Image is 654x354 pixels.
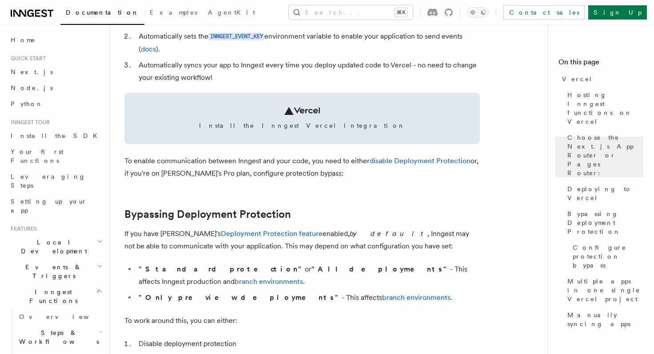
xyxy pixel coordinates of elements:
[7,169,104,193] a: Leveraging Steps
[19,313,111,320] span: Overview
[136,263,480,288] li: or - This affects Inngest production and .
[7,128,104,144] a: Install the SDK
[203,3,260,24] a: AgentKit
[66,9,139,16] span: Documentation
[7,96,104,112] a: Python
[567,277,643,303] span: Multiple apps in one single Vercel project
[7,238,97,256] span: Local Development
[7,32,104,48] a: Home
[7,284,104,309] button: Inngest Functions
[564,181,643,206] a: Deploying to Vercel
[7,234,104,259] button: Local Development
[7,263,97,280] span: Events & Triggers
[136,59,480,84] li: Automatically syncs your app to Inngest every time you deploy updated code to Vercel - no need to...
[124,155,480,180] p: To enable communication between Inngest and your code, you need to either or, if you're on [PERSO...
[567,185,643,202] span: Deploying to Vercel
[567,133,643,177] span: Choose the Next.js App Router or Pages Router:
[60,3,144,25] a: Documentation
[311,265,450,273] strong: "All deployments"
[567,90,643,126] span: Hosting Inngest functions on Vercel
[11,68,53,75] span: Next.js
[208,32,264,40] a: INNGEST_EVENT_KEY
[7,287,96,305] span: Inngest Functions
[562,75,593,83] span: Vercel
[16,309,104,325] a: Overview
[573,243,643,270] span: Configure protection bypass
[569,240,643,273] a: Configure protection bypass
[382,293,451,302] a: branch environments
[136,291,480,304] li: - This affects .
[124,208,291,220] a: Bypassing Deployment Protection
[150,9,197,16] span: Examples
[141,45,156,53] a: docs
[370,157,471,165] a: disable Deployment Protection
[139,265,305,273] strong: "Standard protection"
[564,130,643,181] a: Choose the Next.js App Router or Pages Router:
[564,87,643,130] a: Hosting Inngest functions on Vercel
[11,148,64,164] span: Your first Functions
[567,209,643,236] span: Bypassing Deployment Protection
[11,84,53,91] span: Node.js
[567,311,643,328] span: Manually syncing apps
[16,328,99,346] span: Steps & Workflows
[558,57,643,71] h4: On this page
[503,5,585,20] a: Contact sales
[7,64,104,80] a: Next.js
[289,5,413,20] button: Search...⌘K
[124,93,480,144] a: Install the Inngest Vercel integration
[11,173,86,189] span: Leveraging Steps
[208,33,264,40] code: INNGEST_EVENT_KEY
[395,8,407,17] kbd: ⌘K
[7,55,46,62] span: Quick start
[11,35,36,44] span: Home
[564,206,643,240] a: Bypassing Deployment Protection
[558,71,643,87] a: Vercel
[7,193,104,218] a: Setting up your app
[139,293,342,302] strong: "Only preview deployments"
[7,259,104,284] button: Events & Triggers
[221,229,323,238] a: Deployment Protection feature
[208,9,255,16] span: AgentKit
[124,228,480,252] p: If you have [PERSON_NAME]'s enabled, , Inngest may not be able to communicate with your applicati...
[135,121,469,130] span: Install the Inngest Vercel integration
[564,273,643,307] a: Multiple apps in one single Vercel project
[564,307,643,332] a: Manually syncing apps
[144,3,203,24] a: Examples
[136,338,480,350] li: Disable deployment protection
[588,5,647,20] a: Sign Up
[7,144,104,169] a: Your first Functions
[350,229,427,238] em: by default
[11,132,103,139] span: Install the SDK
[16,325,104,350] button: Steps & Workflows
[7,80,104,96] a: Node.js
[11,198,87,214] span: Setting up your app
[136,30,480,55] li: Automatically sets the environment variable to enable your application to send events ( ).
[11,100,43,107] span: Python
[7,119,50,126] span: Inngest tour
[235,277,303,286] a: branch environments
[467,7,489,18] button: Toggle dark mode
[124,315,480,327] p: To work around this, you can either:
[7,225,37,232] span: Features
